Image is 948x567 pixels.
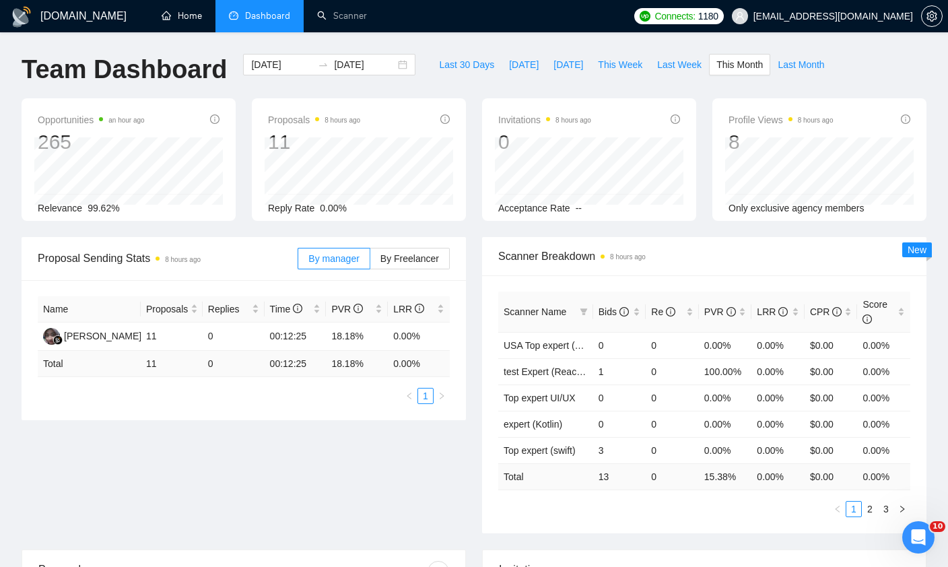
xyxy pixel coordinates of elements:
[735,11,745,21] span: user
[353,304,363,313] span: info-circle
[555,116,591,124] time: 8 hours ago
[810,306,842,317] span: CPR
[699,332,752,358] td: 0.00%
[318,59,329,70] span: swap-right
[829,501,846,517] li: Previous Page
[657,57,702,72] span: Last Week
[504,366,644,377] a: test Expert (React Native) [DATE]
[308,253,359,264] span: By manager
[862,501,878,517] li: 2
[805,332,858,358] td: $0.00
[751,358,805,385] td: 0.00%
[666,307,675,316] span: info-circle
[434,388,450,404] li: Next Page
[798,116,834,124] time: 8 hours ago
[751,332,805,358] td: 0.00%
[593,332,646,358] td: 0
[902,521,935,554] iframe: Intercom live chat
[326,351,388,377] td: 18.18 %
[709,54,770,75] button: This Month
[53,335,63,345] img: gigradar-bm.png
[388,323,450,351] td: 0.00%
[862,299,887,325] span: Score
[203,296,265,323] th: Replies
[401,388,417,404] li: Previous Page
[265,351,327,377] td: 00:12:25
[593,463,646,490] td: 13
[504,340,597,351] a: USA Top expert (swift)
[901,114,910,124] span: info-circle
[751,437,805,463] td: 0.00%
[393,304,424,314] span: LRR
[498,463,593,490] td: Total
[165,256,201,263] time: 8 hours ago
[599,306,629,317] span: Bids
[504,393,576,403] a: Top expert UI/UX
[141,323,203,351] td: 11
[43,328,60,345] img: NF
[921,11,943,22] a: setting
[716,57,763,72] span: This Month
[593,358,646,385] td: 1
[504,419,562,430] a: expert (Kotlin)
[778,57,824,72] span: Last Month
[108,116,144,124] time: an hour ago
[504,306,566,317] span: Scanner Name
[857,332,910,358] td: 0.00%
[921,5,943,27] button: setting
[651,306,675,317] span: Re
[770,54,832,75] button: Last Month
[331,304,363,314] span: PVR
[857,358,910,385] td: 0.00%
[699,385,752,411] td: 0.00%
[834,505,842,513] span: left
[699,411,752,437] td: 0.00%
[729,112,834,128] span: Profile Views
[593,411,646,437] td: 0
[334,57,395,72] input: End date
[590,54,650,75] button: This Week
[498,112,591,128] span: Invitations
[415,304,424,313] span: info-circle
[401,388,417,404] button: left
[546,54,590,75] button: [DATE]
[141,351,203,377] td: 11
[38,112,145,128] span: Opportunities
[509,57,539,72] span: [DATE]
[698,9,718,24] span: 1180
[857,463,910,490] td: 0.00 %
[829,501,846,517] button: left
[805,358,858,385] td: $0.00
[846,501,862,517] li: 1
[203,323,265,351] td: 0
[894,501,910,517] li: Next Page
[805,437,858,463] td: $0.00
[203,351,265,377] td: 0
[862,314,872,324] span: info-circle
[405,392,413,400] span: left
[498,203,570,213] span: Acceptance Rate
[751,411,805,437] td: 0.00%
[318,59,329,70] span: to
[43,330,163,341] a: NF[PERSON_NAME] Ayra
[146,302,188,316] span: Proposals
[268,203,314,213] span: Reply Rate
[210,114,219,124] span: info-circle
[502,54,546,75] button: [DATE]
[498,129,591,155] div: 0
[498,248,910,265] span: Scanner Breakdown
[704,306,736,317] span: PVR
[245,10,290,22] span: Dashboard
[580,308,588,316] span: filter
[646,358,699,385] td: 0
[757,306,788,317] span: LRR
[619,307,629,316] span: info-circle
[320,203,347,213] span: 0.00%
[229,11,238,20] span: dashboard
[417,388,434,404] li: 1
[440,114,450,124] span: info-circle
[317,10,367,22] a: searchScanner
[646,385,699,411] td: 0
[857,437,910,463] td: 0.00%
[699,437,752,463] td: 0.00%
